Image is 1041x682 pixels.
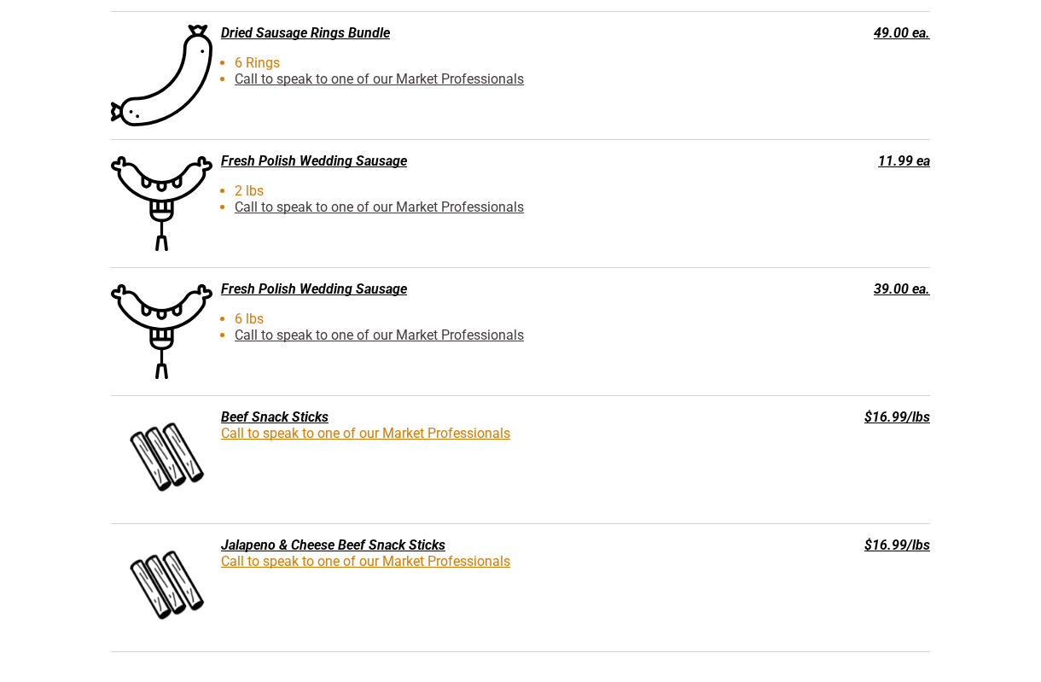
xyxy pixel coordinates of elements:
li: 6 lbs [159,311,771,327]
div: Fresh Polish Wedding Sausage [111,281,758,297]
div: Dried Sausage Rings Bundle [111,25,758,41]
div: 49.00 ea. [766,25,930,41]
div: 11.99 ea [766,153,930,169]
div: Beef Snack Sticks [111,409,758,425]
li: 6 Rings [159,55,771,71]
li: 2 lbs [159,183,771,199]
a: Call to speak to one of our Market Professionals [221,425,510,441]
a: Call to speak to one of our Market Professionals [235,71,524,87]
div: $16.99/lbs [766,409,930,425]
div: $16.99/lbs [766,537,930,553]
a: Call to speak to one of our Market Professionals [235,327,524,343]
a: Call to speak to one of our Market Professionals [221,553,510,569]
div: Fresh Polish Wedding Sausage [111,153,758,169]
div: Jalapeno & Cheese Beef Snack Sticks [111,537,758,553]
div: 39.00 ea. [766,281,930,297]
a: Call to speak to one of our Market Professionals [235,199,524,215]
